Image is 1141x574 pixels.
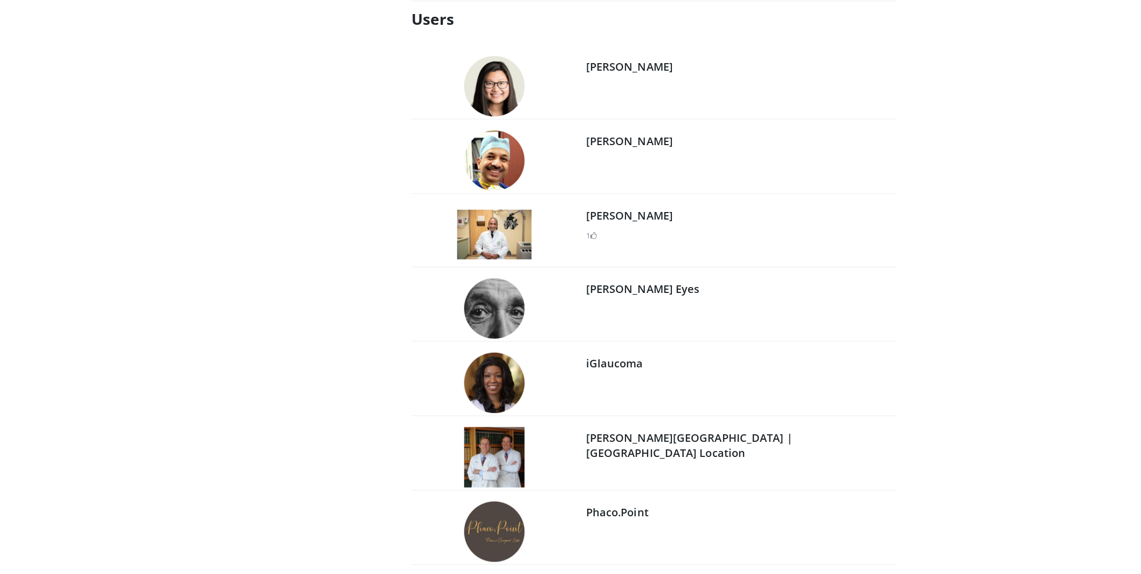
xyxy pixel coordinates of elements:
[586,208,673,223] a: [PERSON_NAME]
[586,282,700,296] a: [PERSON_NAME] Eyes
[586,59,673,74] a: [PERSON_NAME]
[464,353,525,413] img: iGlaucoma
[586,505,649,520] a: Phaco.Point
[586,356,643,371] a: iGlaucoma
[464,502,525,562] img: Phaco.Point
[464,56,525,117] img: Dr. Mary Qiu
[464,131,525,191] img: Dr. Rajesh Fogla
[586,134,673,148] a: [PERSON_NAME]
[464,427,525,488] img: Kirk Eye Center | River Forest Location
[411,9,454,29] strong: Users
[586,430,793,460] a: [PERSON_NAME][GEOGRAPHIC_DATA] | [GEOGRAPHIC_DATA] Location
[586,230,597,241] li: 1
[464,278,525,339] img: Einstein's Eyes
[457,210,532,259] img: Dr. Ramesh Ayyala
